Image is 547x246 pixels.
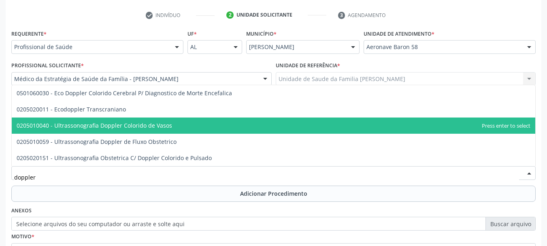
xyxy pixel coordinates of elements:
[11,60,84,72] label: Profissional Solicitante
[17,138,177,145] span: 0205010059 - Ultrassonografia Doppler de Fluxo Obstetrico
[246,28,277,40] label: Município
[14,43,167,51] span: Profissional de Saúde
[226,11,234,19] div: 2
[11,231,34,243] label: Motivo
[14,169,519,185] input: Buscar por procedimento
[366,43,519,51] span: Aeronave Baron 58
[17,89,232,97] span: 0501060030 - Eco Doppler Colorido Cerebral P/ Diagnostico de Morte Encefalica
[276,60,340,72] label: Unidade de referência
[14,75,255,83] span: Médico da Estratégia de Saúde da Família - [PERSON_NAME]
[17,122,172,129] span: 0205010040 - Ultrassonografia Doppler Colorido de Vasos
[240,189,307,198] span: Adicionar Procedimento
[11,205,32,217] label: Anexos
[190,43,226,51] span: AL
[17,154,212,162] span: 0205020151 - Ultrassonografia Obstetrica C/ Doppler Colorido e Pulsado
[17,105,126,113] span: 0205020011 - Ecodoppler Transcraniano
[11,186,536,202] button: Adicionar Procedimento
[11,28,47,40] label: Requerente
[249,43,343,51] span: [PERSON_NAME]
[236,11,292,19] div: Unidade solicitante
[187,28,197,40] label: UF
[364,28,434,40] label: Unidade de atendimento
